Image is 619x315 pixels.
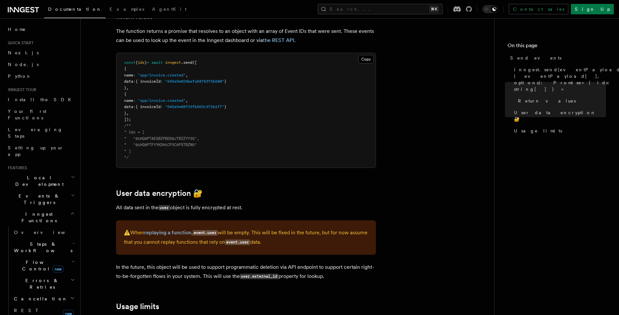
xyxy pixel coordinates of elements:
[240,274,278,279] code: user.external_id
[165,79,224,84] span: "645e9e024befa68763f5b500"
[5,47,76,59] a: Next.js
[135,60,138,65] span: {
[515,95,606,107] a: Return values
[165,104,224,109] span: "645e9e08f29fb563c972b1f7"
[511,64,606,95] a: inngest.send(eventPayload | eventPayload[], options): Promise<{ ids: string[] }>
[186,73,188,77] span: ,
[8,50,39,55] span: Next.js
[124,60,135,65] span: const
[116,27,376,45] p: The function returns a promise that resolves to an object with an array of Event IDs that were se...
[510,55,561,61] span: Send events
[11,259,71,272] span: Flow Control
[148,2,190,18] a: AgentKit
[5,70,76,82] a: Python
[192,60,197,65] span: ([
[14,230,81,235] span: Overview
[116,203,376,212] p: All data sent in the object is fully encrypted at rest.
[5,193,71,206] span: Events & Triggers
[11,238,76,256] button: Steps & Workflows
[5,142,76,160] a: Setting up your app
[8,145,64,157] span: Setting up your app
[5,40,33,46] span: Quick start
[509,4,568,14] a: Contact sales
[8,109,46,120] span: Your first Functions
[511,107,606,125] a: User data encryption 🔐
[44,2,106,18] a: Documentation
[11,256,76,275] button: Flow Controlnew
[124,79,133,84] span: data
[133,104,135,109] span: :
[11,241,72,254] span: Steps & Workflows
[138,73,186,77] span: "app/invoice.created"
[138,60,145,65] span: ids
[116,263,376,281] p: In the future, this object will be used to support programmatic deletion via API endpoint to supp...
[8,97,75,102] span: Install the SDK
[124,136,199,141] span: * "01HQ8PTAESBZPBDS8JTRZZYY3S",
[159,205,170,211] code: user
[5,59,76,70] a: Node.js
[5,165,27,171] span: Features
[124,117,131,122] span: ]);
[5,172,76,190] button: Local Development
[161,104,163,109] span: :
[358,55,374,63] button: Copy
[124,130,145,134] span: * ids = [
[144,229,191,236] a: replaying a function
[116,189,203,198] a: User data encryption 🔐
[508,42,606,52] h4: On this page
[8,127,63,139] span: Leveraging Steps
[133,73,135,77] span: :
[318,4,443,14] button: Search...⌘K
[5,190,76,208] button: Events & Triggers
[124,92,126,96] span: {
[124,86,126,90] span: }
[5,174,71,187] span: Local Development
[11,275,76,293] button: Errors & Retries
[124,143,197,147] span: * "01HQ8PTFYYKDH1CP3C6PSTBZN5"
[152,7,187,12] span: AgentKit
[225,240,250,245] code: event.user
[124,98,133,103] span: name
[11,293,76,305] button: Cancellation
[161,79,163,84] span: :
[181,60,192,65] span: .send
[5,208,76,226] button: Inngest Functions
[151,60,163,65] span: await
[430,6,439,12] kbd: ⌘K
[571,4,614,14] a: Sign Up
[106,2,148,18] a: Examples
[483,5,498,13] button: Toggle dark mode
[124,228,368,247] p: When , will be empty. This will be fixed in the future, but for now assume that you cannot replay...
[224,79,226,84] span: }
[5,94,76,105] a: Install the SDK
[263,37,294,43] a: the REST API
[124,229,130,236] span: ⚠️
[5,211,70,224] span: Inngest Functions
[224,104,226,109] span: }
[5,23,76,35] a: Home
[133,79,135,84] span: :
[508,52,606,64] a: Send events
[8,74,32,79] span: Python
[135,104,161,109] span: { invoiceId
[8,26,26,33] span: Home
[53,266,63,273] span: new
[5,87,36,92] span: Inngest tour
[11,277,71,290] span: Errors & Retries
[518,98,576,104] span: Return values
[11,295,68,302] span: Cancellation
[186,98,188,103] span: ,
[138,98,186,103] span: "app/invoice.created"
[126,111,129,116] span: ,
[110,7,144,12] span: Examples
[124,73,133,77] span: name
[135,79,161,84] span: { invoiceId
[145,60,147,65] span: }
[511,125,606,137] a: Usage limits
[124,111,126,116] span: }
[48,7,102,12] span: Documentation
[5,124,76,142] a: Leveraging Steps
[5,105,76,124] a: Your first Functions
[133,98,135,103] span: :
[147,60,149,65] span: =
